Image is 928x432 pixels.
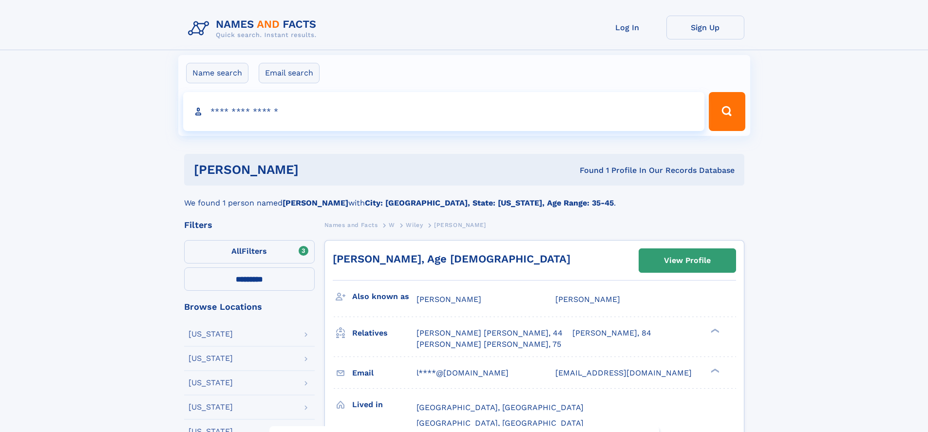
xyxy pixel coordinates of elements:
span: All [231,246,242,256]
a: Sign Up [666,16,744,39]
span: [GEOGRAPHIC_DATA], [GEOGRAPHIC_DATA] [417,418,584,428]
a: [PERSON_NAME] [PERSON_NAME], 75 [417,339,561,350]
h3: Lived in [352,396,417,413]
input: search input [183,92,705,131]
span: W [389,222,395,228]
label: Name search [186,63,248,83]
a: [PERSON_NAME], Age [DEMOGRAPHIC_DATA] [333,253,570,265]
b: City: [GEOGRAPHIC_DATA], State: [US_STATE], Age Range: 35-45 [365,198,614,207]
button: Search Button [709,92,745,131]
a: Names and Facts [324,219,378,231]
div: [US_STATE] [189,330,233,338]
span: [EMAIL_ADDRESS][DOMAIN_NAME] [555,368,692,377]
div: We found 1 person named with . [184,186,744,209]
h3: Also known as [352,288,417,305]
a: [PERSON_NAME], 84 [572,328,651,338]
h3: Relatives [352,325,417,341]
div: ❯ [708,328,720,334]
label: Email search [259,63,320,83]
span: [GEOGRAPHIC_DATA], [GEOGRAPHIC_DATA] [417,403,584,412]
span: [PERSON_NAME] [434,222,486,228]
a: Wiley [406,219,423,231]
div: Browse Locations [184,302,315,311]
div: Filters [184,221,315,229]
b: [PERSON_NAME] [283,198,348,207]
img: Logo Names and Facts [184,16,324,42]
div: View Profile [664,249,711,272]
a: W [389,219,395,231]
a: [PERSON_NAME] [PERSON_NAME], 44 [417,328,563,338]
span: [PERSON_NAME] [555,295,620,304]
h3: Email [352,365,417,381]
div: ❯ [708,367,720,374]
div: [US_STATE] [189,403,233,411]
label: Filters [184,240,315,263]
a: View Profile [639,249,736,272]
div: [US_STATE] [189,379,233,387]
span: [PERSON_NAME] [417,295,481,304]
a: Log In [588,16,666,39]
h1: [PERSON_NAME] [194,164,439,176]
div: Found 1 Profile In Our Records Database [439,165,735,176]
span: Wiley [406,222,423,228]
div: [US_STATE] [189,355,233,362]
